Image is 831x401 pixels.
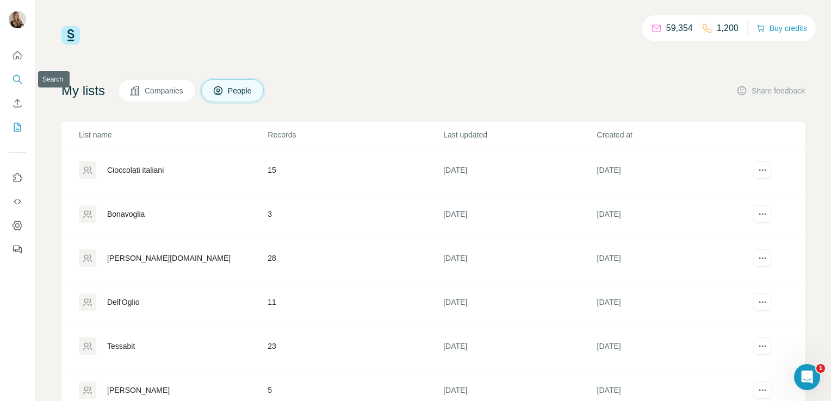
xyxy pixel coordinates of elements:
button: actions [754,337,771,355]
button: Use Surfe on LinkedIn [9,168,26,187]
td: [DATE] [443,192,596,236]
td: [DATE] [597,148,750,192]
td: [DATE] [597,236,750,280]
span: Companies [145,85,184,96]
div: [PERSON_NAME][DOMAIN_NAME] [107,253,231,264]
button: My lists [9,117,26,137]
button: actions [754,249,771,267]
td: [DATE] [443,324,596,368]
div: Tessabit [107,341,135,352]
td: [DATE] [597,192,750,236]
p: List name [79,129,266,140]
td: [DATE] [443,236,596,280]
p: Records [268,129,442,140]
button: actions [754,205,771,223]
td: [DATE] [597,280,750,324]
div: [PERSON_NAME] [107,385,170,396]
td: [DATE] [443,280,596,324]
div: Dell'Oglio [107,297,139,308]
p: Last updated [443,129,596,140]
td: 23 [267,324,443,368]
button: Dashboard [9,216,26,235]
span: 1 [816,364,825,373]
button: Feedback [9,240,26,259]
p: 1,200 [717,22,739,35]
span: People [228,85,253,96]
td: 15 [267,148,443,192]
p: Created at [597,129,749,140]
td: 3 [267,192,443,236]
button: actions [754,293,771,311]
button: Buy credits [756,21,807,36]
button: Share feedback [736,85,805,96]
button: actions [754,161,771,179]
button: Use Surfe API [9,192,26,211]
div: Bonavoglia [107,209,145,220]
button: Search [9,70,26,89]
h4: My lists [61,82,105,99]
td: 11 [267,280,443,324]
button: actions [754,381,771,399]
td: 28 [267,236,443,280]
td: [DATE] [443,148,596,192]
button: Quick start [9,46,26,65]
iframe: Intercom live chat [794,364,820,390]
img: Surfe Logo [61,26,80,45]
button: Enrich CSV [9,93,26,113]
td: [DATE] [597,324,750,368]
img: Avatar [9,11,26,28]
p: 59,354 [666,22,693,35]
div: Cioccolati italiani [107,165,164,176]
